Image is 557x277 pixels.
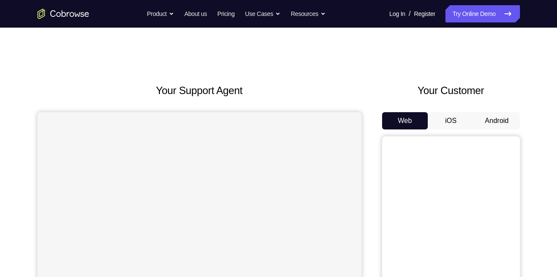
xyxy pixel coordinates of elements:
[147,5,174,22] button: Product
[37,83,361,98] h2: Your Support Agent
[414,5,435,22] a: Register
[474,112,520,129] button: Android
[245,5,280,22] button: Use Cases
[291,5,326,22] button: Resources
[217,5,234,22] a: Pricing
[382,112,428,129] button: Web
[445,5,520,22] a: Try Online Demo
[37,9,89,19] a: Go to the home page
[409,9,411,19] span: /
[428,112,474,129] button: iOS
[389,5,405,22] a: Log In
[184,5,207,22] a: About us
[382,83,520,98] h2: Your Customer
